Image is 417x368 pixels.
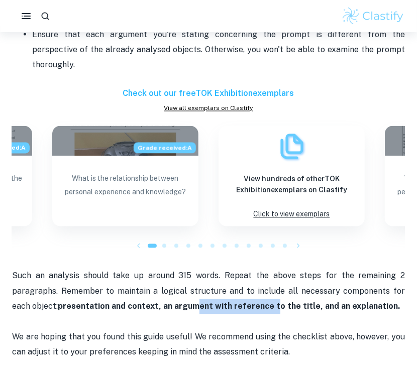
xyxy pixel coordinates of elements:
p: Such an analysis should take up around 315 words. Repeat the above steps for the remaining 2 para... [12,269,405,314]
a: Blog exemplar: What is the relationship between personaGrade received:AWhat is the relationship b... [52,126,198,226]
a: View all exemplars on Clastify [12,104,405,113]
span: Grade received: A [134,143,196,154]
strong: presentation and context, an argument with reference to the title, and an explanation. [58,302,400,311]
p: Click to view exemplars [254,208,330,221]
p: Ensure that each argument you're stating concerning the prompt is different from the perspective ... [32,27,405,73]
h6: View hundreds of other TOK Exhibition exemplars on Clastify [227,174,357,196]
p: What is the relationship between personal experience and knowledge? [60,172,190,216]
h6: Check out our free TOK Exhibition exemplars [12,88,405,100]
a: ExemplarsView hundreds of otherTOK Exhibitionexemplars on ClastifyClick to view exemplars [219,126,365,226]
img: Exemplars [277,132,307,162]
img: Clastify logo [341,6,405,26]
